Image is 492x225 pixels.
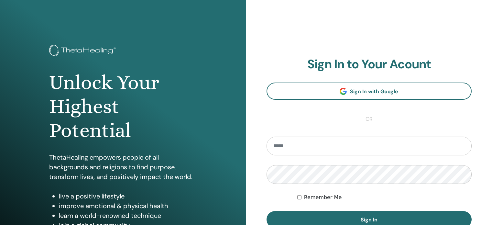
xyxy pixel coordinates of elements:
[59,191,197,201] li: live a positive lifestyle
[59,201,197,211] li: improve emotional & physical health
[59,211,197,220] li: learn a world-renowned technique
[49,71,197,143] h1: Unlock Your Highest Potential
[297,194,472,201] div: Keep me authenticated indefinitely or until I manually logout
[49,152,197,182] p: ThetaHealing empowers people of all backgrounds and religions to find purpose, transform lives, a...
[267,83,472,100] a: Sign In with Google
[361,216,377,223] span: Sign In
[362,115,376,123] span: or
[350,88,398,95] span: Sign In with Google
[304,194,342,201] label: Remember Me
[267,57,472,72] h2: Sign In to Your Acount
